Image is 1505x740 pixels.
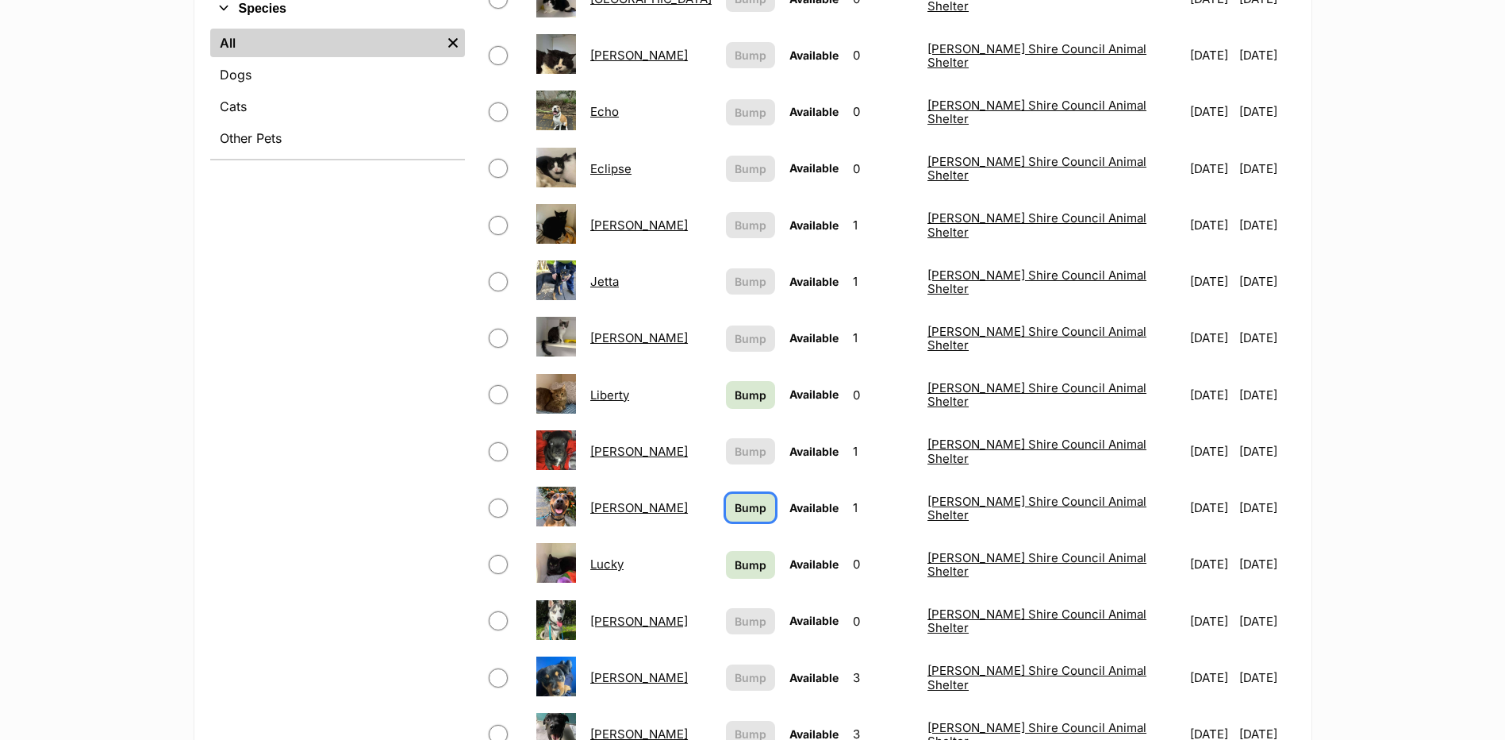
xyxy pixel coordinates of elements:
[1184,198,1238,252] td: [DATE]
[735,669,766,686] span: Bump
[735,387,766,403] span: Bump
[726,494,775,522] a: Bump
[726,381,775,409] a: Bump
[735,330,766,347] span: Bump
[927,380,1146,409] a: [PERSON_NAME] Shire Council Animal Shelter
[1184,368,1238,422] td: [DATE]
[927,268,1146,296] a: [PERSON_NAME] Shire Council Animal Shelter
[735,499,766,516] span: Bump
[1239,594,1293,649] td: [DATE]
[789,105,839,118] span: Available
[847,424,920,479] td: 1
[1239,650,1293,705] td: [DATE]
[590,387,629,403] a: Liberty
[726,608,775,634] button: Bump
[735,557,766,573] span: Bump
[927,154,1146,183] a: [PERSON_NAME] Shire Council Animal Shelter
[735,613,766,630] span: Bump
[1184,424,1238,479] td: [DATE]
[789,387,839,401] span: Available
[726,156,775,182] button: Bump
[847,198,920,252] td: 1
[1184,254,1238,309] td: [DATE]
[726,665,775,691] button: Bump
[789,614,839,627] span: Available
[1184,650,1238,705] td: [DATE]
[789,501,839,515] span: Available
[1184,141,1238,196] td: [DATE]
[590,218,688,233] a: [PERSON_NAME]
[441,29,465,57] a: Remove filter
[1239,198,1293,252] td: [DATE]
[789,275,839,288] span: Available
[590,330,688,345] a: [PERSON_NAME]
[1184,537,1238,592] td: [DATE]
[1239,480,1293,535] td: [DATE]
[847,310,920,365] td: 1
[735,273,766,290] span: Bump
[590,104,619,119] a: Echo
[847,141,920,196] td: 0
[1239,310,1293,365] td: [DATE]
[927,41,1146,70] a: [PERSON_NAME] Shire Council Animal Shelter
[789,218,839,232] span: Available
[1239,141,1293,196] td: [DATE]
[735,443,766,460] span: Bump
[590,670,688,685] a: [PERSON_NAME]
[847,537,920,592] td: 0
[1239,537,1293,592] td: [DATE]
[1184,84,1238,139] td: [DATE]
[847,650,920,705] td: 3
[590,161,632,176] a: Eclipse
[590,48,688,63] a: [PERSON_NAME]
[1184,28,1238,83] td: [DATE]
[927,607,1146,635] a: [PERSON_NAME] Shire Council Animal Shelter
[847,368,920,422] td: 0
[726,268,775,295] button: Bump
[789,445,839,458] span: Available
[726,438,775,464] button: Bump
[726,42,775,68] button: Bump
[847,254,920,309] td: 1
[927,663,1146,692] a: [PERSON_NAME] Shire Council Animal Shelter
[927,98,1146,126] a: [PERSON_NAME] Shire Council Animal Shelter
[590,557,624,572] a: Lucky
[590,444,688,459] a: [PERSON_NAME]
[1239,424,1293,479] td: [DATE]
[735,217,766,233] span: Bump
[726,99,775,125] button: Bump
[789,331,839,345] span: Available
[1184,594,1238,649] td: [DATE]
[847,594,920,649] td: 0
[1239,254,1293,309] td: [DATE]
[927,210,1146,239] a: [PERSON_NAME] Shire Council Animal Shelter
[210,60,466,89] a: Dogs
[927,324,1146,353] a: [PERSON_NAME] Shire Council Animal Shelter
[789,557,839,571] span: Available
[1239,84,1293,139] td: [DATE]
[210,29,442,57] a: All
[847,28,920,83] td: 0
[210,25,466,159] div: Species
[1184,310,1238,365] td: [DATE]
[590,500,688,515] a: [PERSON_NAME]
[847,84,920,139] td: 0
[1239,368,1293,422] td: [DATE]
[927,494,1146,522] a: [PERSON_NAME] Shire Council Animal Shelter
[927,550,1146,579] a: [PERSON_NAME] Shire Council Animal Shelter
[210,124,466,152] a: Other Pets
[1184,480,1238,535] td: [DATE]
[590,274,619,289] a: Jetta
[735,47,766,64] span: Bump
[1239,28,1293,83] td: [DATE]
[726,326,775,352] button: Bump
[726,212,775,238] button: Bump
[927,437,1146,465] a: [PERSON_NAME] Shire Council Animal Shelter
[210,92,466,121] a: Cats
[847,480,920,535] td: 1
[590,614,688,629] a: [PERSON_NAME]
[735,104,766,121] span: Bump
[726,551,775,579] a: Bump
[789,48,839,62] span: Available
[789,161,839,175] span: Available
